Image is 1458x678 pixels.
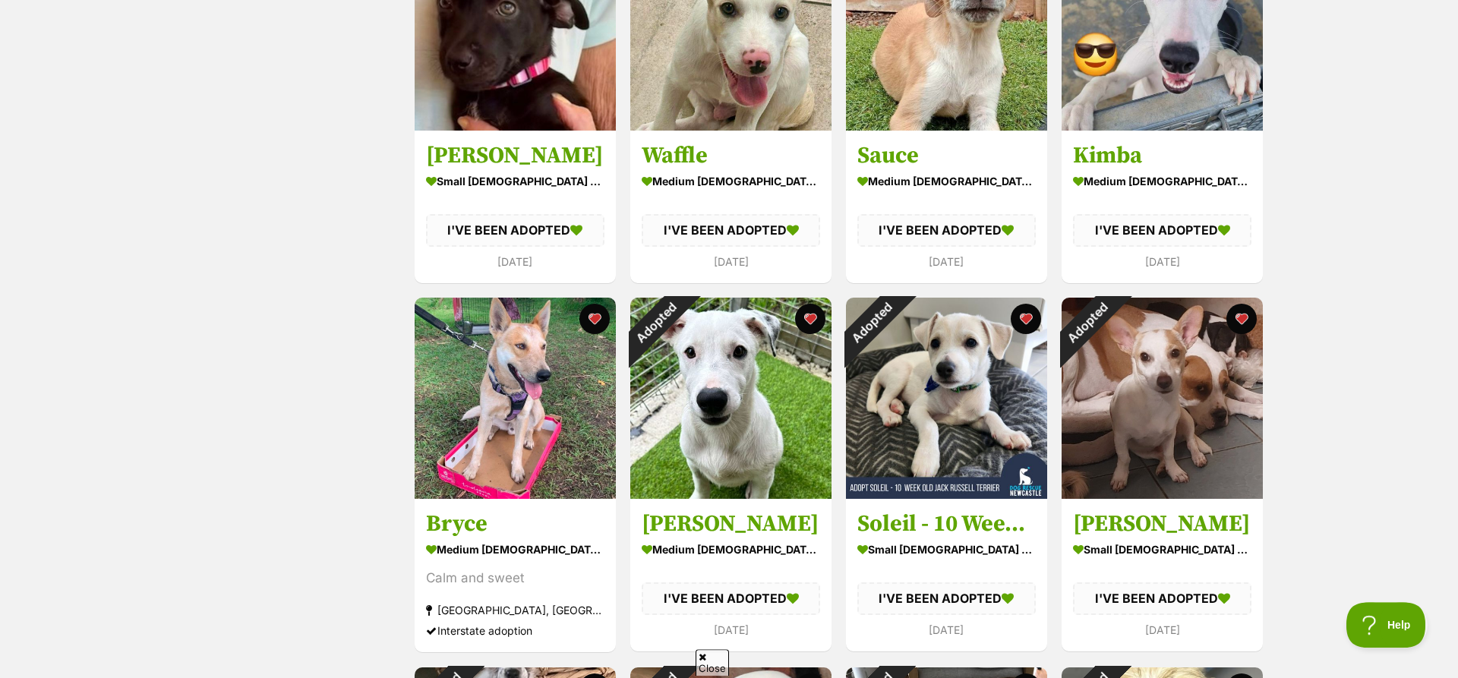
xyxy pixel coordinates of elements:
div: Adopted [826,278,917,368]
div: small [DEMOGRAPHIC_DATA] Dog [857,539,1036,561]
a: Adopted [630,487,832,502]
div: Calm and sweet [426,569,604,589]
div: small [DEMOGRAPHIC_DATA] Dog [426,171,604,193]
a: Soleil - 10 Week Old [PERSON_NAME] small [DEMOGRAPHIC_DATA] Dog I'VE BEEN ADOPTED [DATE] favourite [846,499,1047,651]
button: favourite [1226,304,1257,334]
div: Interstate adoption [426,621,604,642]
a: Kimba medium [DEMOGRAPHIC_DATA] Dog I'VE BEEN ADOPTED [DATE] favourite [1062,131,1263,283]
div: medium [DEMOGRAPHIC_DATA] Dog [857,171,1036,193]
img: Soleil - 10 Week Old Jack Russell Terrier [846,298,1047,499]
button: favourite [795,304,825,334]
div: medium [DEMOGRAPHIC_DATA] Dog [426,539,604,561]
a: [PERSON_NAME] medium [DEMOGRAPHIC_DATA] Dog I'VE BEEN ADOPTED [DATE] favourite [630,499,832,651]
div: [DATE] [642,251,820,272]
button: favourite [1011,304,1041,334]
img: Henry [1062,298,1263,499]
div: medium [DEMOGRAPHIC_DATA] Dog [642,171,820,193]
div: [DATE] [857,620,1036,640]
a: Sauce medium [DEMOGRAPHIC_DATA] Dog I'VE BEEN ADOPTED [DATE] favourite [846,131,1047,283]
div: I'VE BEEN ADOPTED [1073,215,1251,247]
a: Adopted [846,487,1047,502]
div: I'VE BEEN ADOPTED [642,583,820,615]
div: [GEOGRAPHIC_DATA], [GEOGRAPHIC_DATA] [426,601,604,621]
h3: [PERSON_NAME] [426,142,604,171]
div: I'VE BEEN ADOPTED [857,215,1036,247]
div: Adopted [611,278,701,368]
h3: Waffle [642,142,820,171]
h3: Sauce [857,142,1036,171]
span: Close [696,649,729,676]
a: Adopted [630,118,832,134]
a: Adopted [846,118,1047,134]
iframe: Help Scout Beacon - Open [1346,602,1428,648]
button: favourite [579,304,610,334]
h3: [PERSON_NAME] [642,510,820,539]
div: I'VE BEEN ADOPTED [642,215,820,247]
a: [PERSON_NAME] small [DEMOGRAPHIC_DATA] Dog I'VE BEEN ADOPTED [DATE] favourite [1062,499,1263,651]
div: [DATE] [642,620,820,640]
h3: Soleil - 10 Week Old [PERSON_NAME] [857,510,1036,539]
h3: [PERSON_NAME] [1073,510,1251,539]
a: Adopted [1062,118,1263,134]
div: I'VE BEEN ADOPTED [857,583,1036,615]
div: small [DEMOGRAPHIC_DATA] Dog [1073,539,1251,561]
a: Adopted [415,118,616,134]
h3: Kimba [1073,142,1251,171]
div: Adopted [1042,278,1132,368]
h3: Bryce [426,510,604,539]
div: I'VE BEEN ADOPTED [1073,583,1251,615]
img: Earl [630,298,832,499]
div: [DATE] [1073,620,1251,640]
a: [PERSON_NAME] small [DEMOGRAPHIC_DATA] Dog I'VE BEEN ADOPTED [DATE] favourite [415,131,616,283]
a: Waffle medium [DEMOGRAPHIC_DATA] Dog I'VE BEEN ADOPTED [DATE] favourite [630,131,832,283]
img: Bryce [415,298,616,499]
div: medium [DEMOGRAPHIC_DATA] Dog [642,539,820,561]
div: [DATE] [426,251,604,272]
div: medium [DEMOGRAPHIC_DATA] Dog [1073,171,1251,193]
div: [DATE] [1073,251,1251,272]
div: [DATE] [857,251,1036,272]
a: Bryce medium [DEMOGRAPHIC_DATA] Dog Calm and sweet [GEOGRAPHIC_DATA], [GEOGRAPHIC_DATA] Interstat... [415,499,616,653]
a: Adopted [1062,487,1263,502]
div: I'VE BEEN ADOPTED [426,215,604,247]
